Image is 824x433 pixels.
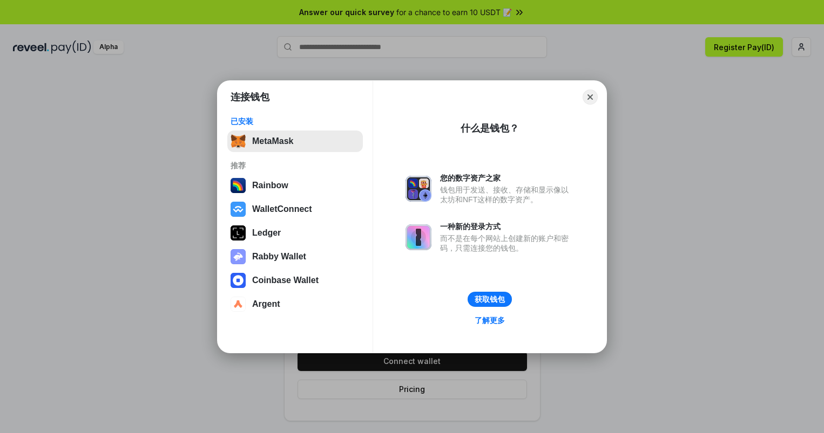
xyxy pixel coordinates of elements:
img: svg+xml,%3Csvg%20xmlns%3D%22http%3A%2F%2Fwww.w3.org%2F2000%2Fsvg%22%20width%3D%2228%22%20height%3... [231,225,246,240]
button: Coinbase Wallet [227,270,363,291]
img: svg+xml,%3Csvg%20width%3D%2228%22%20height%3D%2228%22%20viewBox%3D%220%200%2028%2028%22%20fill%3D... [231,273,246,288]
h1: 连接钱包 [231,91,269,104]
img: svg+xml,%3Csvg%20xmlns%3D%22http%3A%2F%2Fwww.w3.org%2F2000%2Fsvg%22%20fill%3D%22none%22%20viewBox... [406,224,431,250]
button: MetaMask [227,130,363,152]
img: svg+xml,%3Csvg%20width%3D%2228%22%20height%3D%2228%22%20viewBox%3D%220%200%2028%2028%22%20fill%3D... [231,202,246,217]
div: Rabby Wallet [252,252,306,262]
img: svg+xml,%3Csvg%20xmlns%3D%22http%3A%2F%2Fwww.w3.org%2F2000%2Fsvg%22%20fill%3D%22none%22%20viewBox... [406,176,431,202]
img: svg+xml,%3Csvg%20width%3D%22120%22%20height%3D%22120%22%20viewBox%3D%220%200%20120%20120%22%20fil... [231,178,246,193]
div: Coinbase Wallet [252,276,319,285]
button: 获取钱包 [468,292,512,307]
button: Ledger [227,222,363,244]
div: WalletConnect [252,204,312,214]
div: 了解更多 [475,315,505,325]
div: 推荐 [231,161,360,170]
img: svg+xml,%3Csvg%20fill%3D%22none%22%20height%3D%2233%22%20viewBox%3D%220%200%2035%2033%22%20width%... [231,134,246,149]
div: 您的数字资产之家 [440,173,574,183]
div: Rainbow [252,181,288,190]
button: WalletConnect [227,198,363,220]
img: svg+xml,%3Csvg%20xmlns%3D%22http%3A%2F%2Fwww.w3.org%2F2000%2Fsvg%22%20fill%3D%22none%22%20viewBox... [231,249,246,264]
div: 而不是在每个网站上创建新的账户和密码，只需连接您的钱包。 [440,233,574,253]
div: MetaMask [252,136,293,146]
div: Argent [252,299,280,309]
div: 一种新的登录方式 [440,222,574,231]
a: 了解更多 [468,313,511,327]
div: 什么是钱包？ [461,122,519,135]
div: 钱包用于发送、接收、存储和显示像以太坊和NFT这样的数字资产。 [440,185,574,204]
button: Rabby Wallet [227,246,363,267]
div: 已安装 [231,116,360,126]
button: Close [583,90,598,105]
div: 获取钱包 [475,294,505,304]
div: Ledger [252,228,281,238]
img: svg+xml,%3Csvg%20width%3D%2228%22%20height%3D%2228%22%20viewBox%3D%220%200%2028%2028%22%20fill%3D... [231,297,246,312]
button: Argent [227,293,363,315]
button: Rainbow [227,175,363,196]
